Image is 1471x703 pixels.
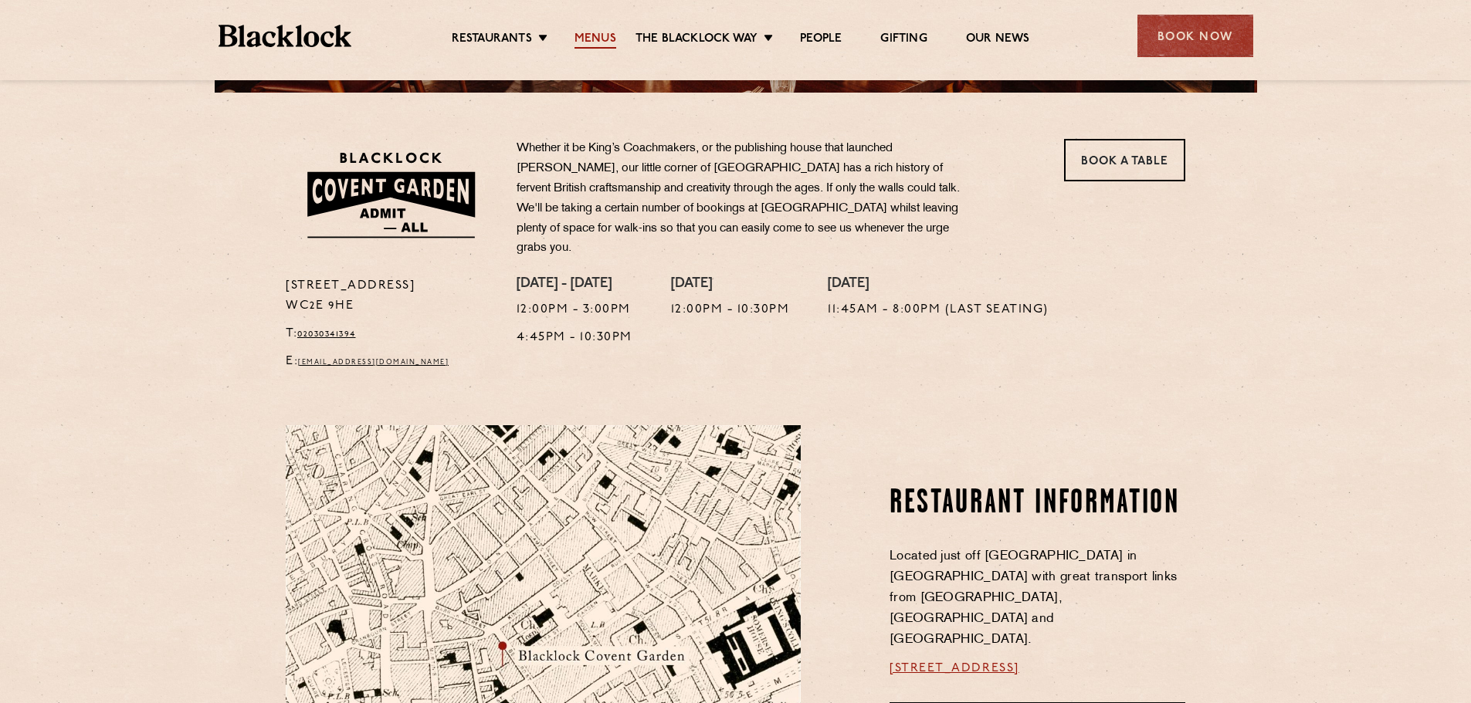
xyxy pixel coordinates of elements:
[880,32,927,49] a: Gifting
[966,32,1030,49] a: Our News
[517,328,632,348] p: 4:45pm - 10:30pm
[890,662,1019,674] a: [STREET_ADDRESS]
[286,324,493,344] p: T:
[671,300,790,320] p: 12:00pm - 10:30pm
[828,300,1049,320] p: 11:45am - 8:00pm (Last Seating)
[298,359,449,366] a: [EMAIL_ADDRESS][DOMAIN_NAME]
[890,550,1177,646] span: Located just off [GEOGRAPHIC_DATA] in [GEOGRAPHIC_DATA] with great transport links from [GEOGRAPH...
[517,276,632,293] h4: [DATE] - [DATE]
[800,32,842,49] a: People
[517,300,632,320] p: 12:00pm - 3:00pm
[219,25,352,47] img: BL_Textured_Logo-footer-cropped.svg
[636,32,758,49] a: The Blacklock Way
[1137,15,1253,57] div: Book Now
[671,276,790,293] h4: [DATE]
[297,330,356,339] a: 02030341394
[1064,139,1185,181] a: Book a Table
[286,139,493,251] img: BLA_1470_CoventGarden_Website_Solid.svg
[890,485,1185,523] h2: Restaurant information
[828,276,1049,293] h4: [DATE]
[286,352,493,372] p: E:
[517,139,972,259] p: Whether it be King’s Coachmakers, or the publishing house that launched [PERSON_NAME], our little...
[575,32,616,49] a: Menus
[286,276,493,316] p: [STREET_ADDRESS] WC2E 9HE
[452,32,532,49] a: Restaurants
